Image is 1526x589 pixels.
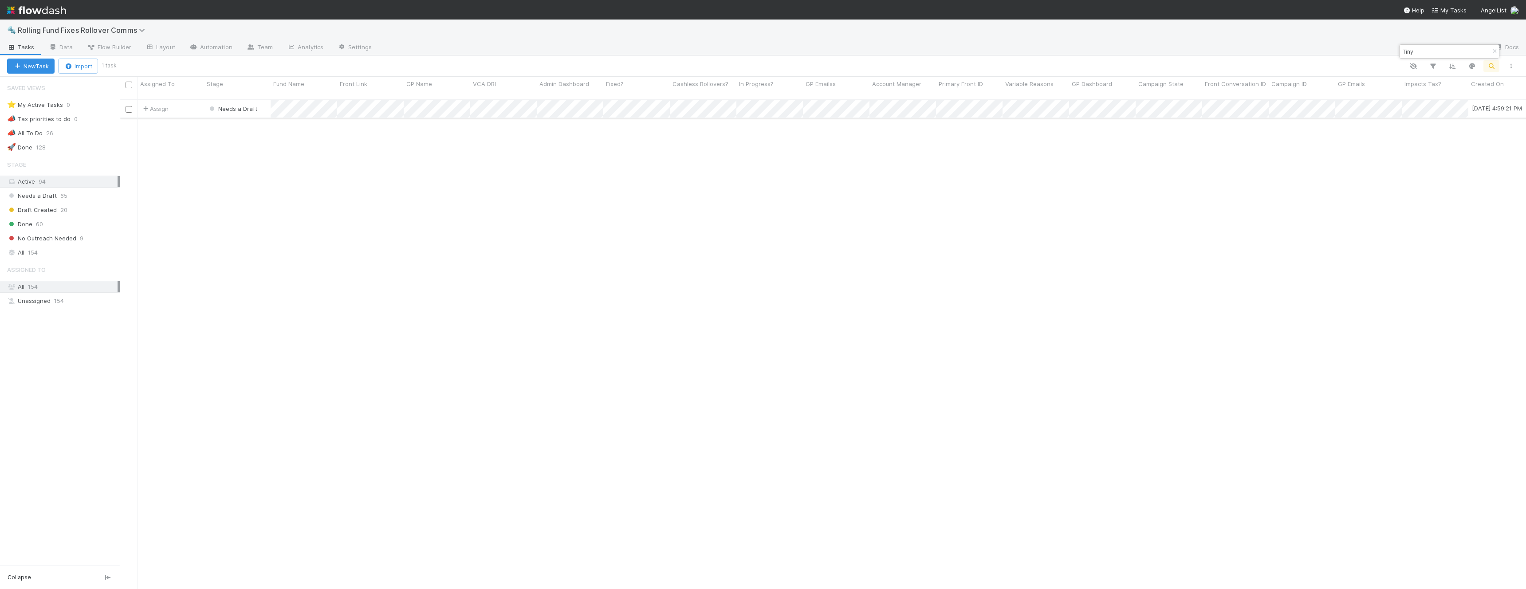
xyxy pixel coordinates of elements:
[42,41,80,55] a: Data
[473,79,496,88] span: VCA DRI
[182,41,240,55] a: Automation
[872,79,921,88] span: Account Manager
[1138,79,1184,88] span: Campaign State
[406,79,432,88] span: GP Name
[126,82,132,88] input: Toggle All Rows Selected
[7,43,35,51] span: Tasks
[102,62,117,70] small: 1 task
[138,41,182,55] a: Layout
[7,295,118,306] div: Unassigned
[141,104,169,113] span: Assign
[39,178,46,185] span: 94
[1472,104,1522,113] div: [DATE] 4:59:21 PM
[1487,41,1526,55] a: Docs
[218,105,257,112] span: Needs a Draft
[126,106,132,113] input: Toggle Row Selected
[7,247,118,258] div: All
[273,79,304,88] span: Fund Name
[1205,79,1266,88] span: Front Conversation ID
[80,233,83,244] span: 9
[7,156,26,173] span: Stage
[7,190,57,201] span: Needs a Draft
[18,26,149,35] span: Rolling Fund Fixes Rollover Comms
[7,204,57,216] span: Draft Created
[54,295,64,306] span: 154
[673,79,728,88] span: Cashless Rollovers?
[1005,79,1054,88] span: Variable Reasons
[60,204,67,216] span: 20
[7,142,32,153] div: Done
[7,3,66,18] img: logo-inverted-e16ddd16eac7371096b0.svg
[739,79,774,88] span: In Progress?
[7,261,46,279] span: Assigned To
[7,281,118,292] div: All
[1404,79,1441,88] span: Impacts Tax?
[7,79,45,97] span: Saved Views
[87,43,131,51] span: Flow Builder
[1072,79,1112,88] span: GP Dashboard
[1403,6,1424,15] div: Help
[7,59,55,74] button: NewTask
[1401,46,1490,57] input: Search...
[1271,79,1307,88] span: Campaign ID
[7,129,16,137] span: 📣
[7,219,32,230] span: Done
[67,99,79,110] span: 0
[539,79,589,88] span: Admin Dashboard
[240,41,280,55] a: Team
[8,573,31,581] span: Collapse
[1510,6,1519,15] img: avatar_e8864cf0-19e8-4fe1-83d1-96e6bcd27180.png
[36,142,55,153] span: 128
[140,79,175,88] span: Assigned To
[7,143,16,151] span: 🚀
[806,79,836,88] span: GP Emailss
[1471,79,1504,88] span: Created On
[7,176,118,187] div: Active
[7,99,63,110] div: My Active Tasks
[60,190,67,201] span: 65
[340,79,367,88] span: Front Link
[207,79,223,88] span: Stage
[1481,7,1506,14] span: AngelList
[7,115,16,122] span: 📣
[1338,79,1365,88] span: GP Emails
[330,41,379,55] a: Settings
[28,247,38,258] span: 154
[7,114,71,125] div: Tax priorities to do
[606,79,624,88] span: Fixed?
[7,26,16,34] span: 🔩
[939,79,983,88] span: Primary Front ID
[7,233,76,244] span: No Outreach Needed
[7,101,16,108] span: ⭐
[36,219,43,230] span: 60
[46,128,62,139] span: 26
[280,41,330,55] a: Analytics
[74,114,87,125] span: 0
[58,59,98,74] button: Import
[28,283,38,290] span: 154
[7,128,43,139] div: All To Do
[1432,7,1467,14] span: My Tasks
